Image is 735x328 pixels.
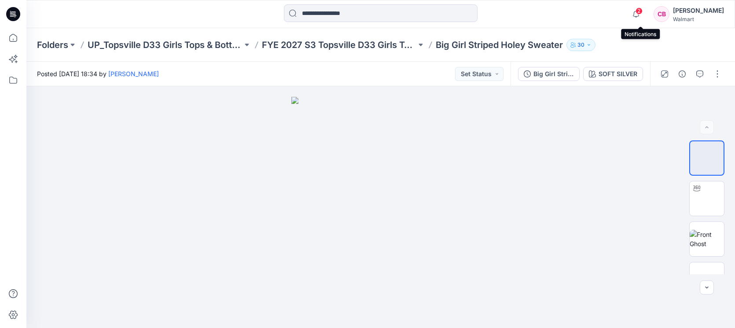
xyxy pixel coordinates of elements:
[673,16,724,22] div: Walmart
[690,230,724,248] img: Front Ghost
[599,69,637,79] div: SOFT SILVER
[654,6,669,22] div: CB
[108,70,159,77] a: [PERSON_NAME]
[518,67,580,81] button: Big Girl Striped Holey Sweater
[673,5,724,16] div: [PERSON_NAME]
[37,69,159,78] span: Posted [DATE] 18:34 by
[533,69,574,79] div: Big Girl Striped Holey Sweater
[577,40,584,50] p: 30
[88,39,243,51] a: UP_Topsville D33 Girls Tops & Bottoms
[262,39,417,51] a: FYE 2027 S3 Topsville D33 Girls Tops
[583,67,643,81] button: SOFT SILVER
[675,67,689,81] button: Details
[636,7,643,15] span: 2
[566,39,595,51] button: 30
[37,39,68,51] a: Folders
[436,39,563,51] p: Big Girl Striped Holey Sweater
